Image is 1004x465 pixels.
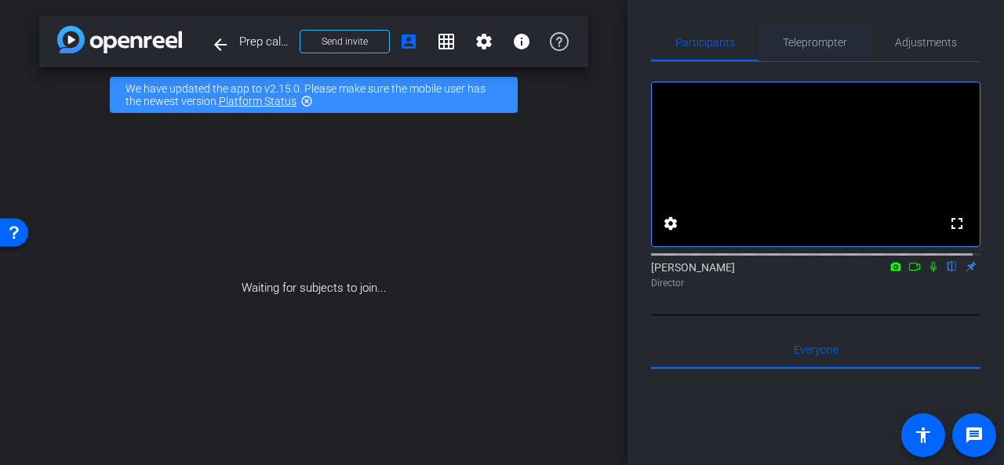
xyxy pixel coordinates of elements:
[300,95,313,107] mat-icon: highlight_off
[675,37,735,48] span: Participants
[322,35,368,48] span: Send invite
[943,259,962,273] mat-icon: flip
[300,30,390,53] button: Send invite
[783,37,847,48] span: Teleprompter
[39,122,588,454] div: Waiting for subjects to join...
[794,344,838,355] span: Everyone
[895,37,957,48] span: Adjustments
[399,32,418,51] mat-icon: account_box
[110,77,518,113] div: We have updated the app to v2.15.0. Please make sure the mobile user has the newest version.
[437,32,456,51] mat-icon: grid_on
[211,35,230,54] mat-icon: arrow_back
[512,32,531,51] mat-icon: info
[651,276,980,290] div: Director
[651,260,980,290] div: [PERSON_NAME]
[914,426,933,445] mat-icon: accessibility
[57,26,182,53] img: app-logo
[965,426,984,445] mat-icon: message
[661,214,680,233] mat-icon: settings
[948,214,966,233] mat-icon: fullscreen
[475,32,493,51] mat-icon: settings
[239,26,290,57] span: Prep call with Ladi
[219,95,296,107] a: Platform Status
